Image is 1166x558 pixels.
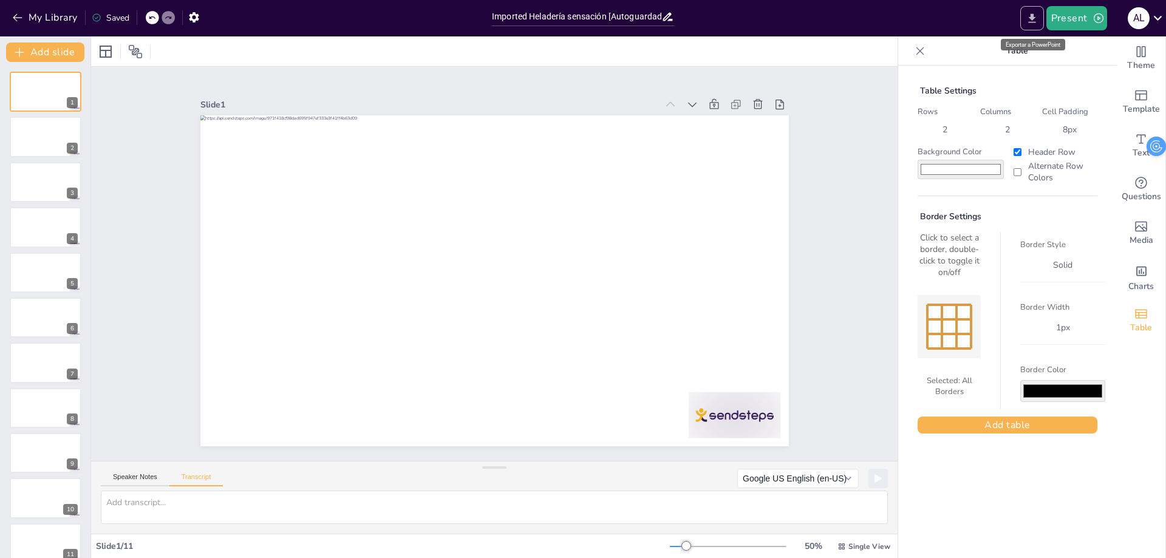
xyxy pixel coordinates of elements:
[200,99,658,111] div: Slide 1
[10,253,81,293] div: 5
[10,207,81,247] div: 4
[1011,160,1097,183] label: Alternate Row Colors
[918,232,981,278] div: Click to select a border, double-click to toggle it on/off
[1014,148,1021,156] input: Header Row
[970,305,972,349] div: Right Border (Double-click to toggle)
[67,97,78,108] div: 1
[169,473,223,486] button: Transcript
[10,478,81,518] div: 10
[128,44,143,59] span: Position
[67,413,78,424] div: 8
[955,305,958,349] div: Inner Vertical Borders (Double-click to toggle)
[10,72,81,112] div: 1
[1117,299,1165,342] div: Add a table
[1006,41,1060,48] font: Exportar a PowerPoint
[67,323,78,334] div: 6
[1046,257,1080,273] div: solid
[868,469,888,488] button: Play
[941,305,943,349] div: Inner Vertical Borders (Double-click to toggle)
[926,305,929,349] div: Left Border (Double-click to toggle)
[92,12,129,24] div: Saved
[1020,302,1105,313] label: Border Width
[1020,364,1105,375] label: Border Color
[927,333,971,335] div: Inner Horizontal Borders (Double-click to toggle)
[1014,168,1021,176] input: Alternate Row Colors
[918,417,1097,434] button: Add table
[1117,80,1165,124] div: Add ready made slides
[1117,211,1165,255] div: Add images, graphics, shapes or video
[1130,234,1153,247] span: Media
[10,342,81,383] div: 7
[67,458,78,469] div: 9
[63,504,78,515] div: 10
[492,8,661,26] input: Insert title
[918,106,973,117] label: Rows
[848,542,890,551] span: Single View
[737,469,859,488] button: Google US English (en-US)
[918,85,1097,97] div: Table Settings
[1046,6,1107,30] button: Present
[1058,124,1082,135] div: 8 px
[96,42,115,61] div: Layout
[1128,6,1150,30] button: A L
[1117,168,1165,211] div: Get real-time input from your audience
[980,106,1035,117] label: Columns
[938,124,952,135] div: 2
[1128,7,1150,29] div: A L
[1123,103,1160,116] span: Template
[1133,146,1150,160] span: Text
[6,43,84,62] button: Add slide
[930,36,1105,66] p: Table
[927,318,971,321] div: Inner Horizontal Borders (Double-click to toggle)
[10,433,81,473] div: 9
[1117,36,1165,80] div: Change the overall theme
[927,347,971,350] div: Bottom Border (Double-click to toggle)
[101,473,169,486] button: Speaker Notes
[10,162,81,202] div: 3
[918,146,1004,157] label: Background Color
[1117,255,1165,299] div: Add charts and graphs
[1042,106,1097,117] label: Cell Padding
[67,369,78,379] div: 7
[1128,280,1154,293] span: Charts
[67,143,78,154] div: 2
[799,540,828,552] div: 50 %
[96,540,670,552] div: Slide 1 / 11
[1020,239,1105,250] label: Border Style
[927,304,971,306] div: Top Border (Double-click to toggle)
[67,278,78,289] div: 5
[918,211,1097,222] div: Border Settings
[1130,321,1152,335] span: Table
[1020,6,1044,30] button: Export to PowerPoint
[10,298,81,338] div: 6
[1011,146,1097,158] label: Header Row
[1122,190,1161,203] span: Questions
[67,233,78,244] div: 4
[67,188,78,199] div: 3
[10,388,81,428] div: 8
[1049,319,1077,336] div: 1 px
[918,370,981,402] div: Selected: All Borders
[1117,124,1165,168] div: Add text boxes
[1127,59,1155,72] span: Theme
[1000,124,1015,135] div: 2
[10,117,81,157] div: 2
[9,8,83,27] button: My Library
